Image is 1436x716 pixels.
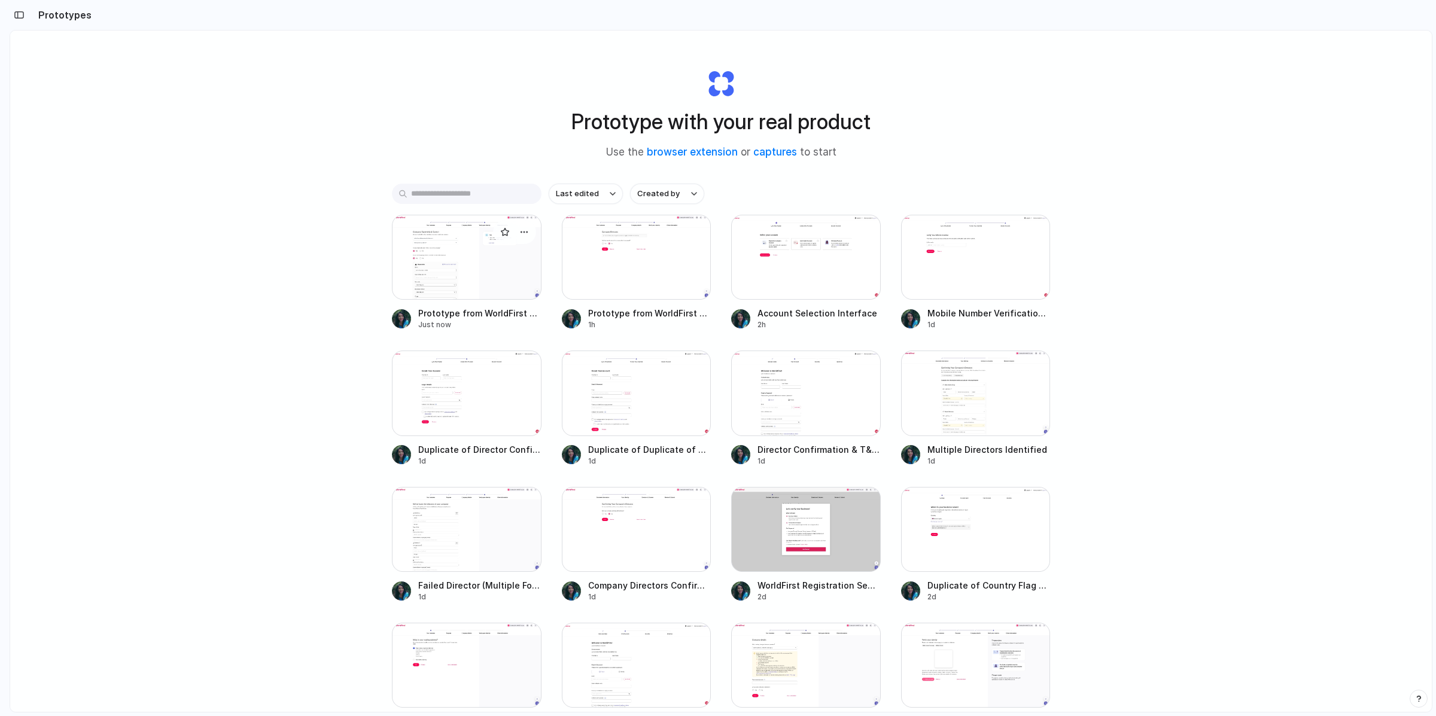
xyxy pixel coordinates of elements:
h2: Prototypes [34,8,92,22]
div: 1d [418,592,541,602]
span: Company Directors Confirmation Page [588,579,711,592]
div: 1d [757,456,881,467]
div: 1d [418,456,541,467]
div: 1d [927,319,1051,330]
div: Just now [418,319,541,330]
a: Failed Director (Multiple Found)Failed Director (Multiple Found)1d [392,487,541,602]
a: browser extension [647,146,738,158]
div: 2d [757,592,881,602]
div: 2d [927,592,1051,602]
a: Prototype from WorldFirst Registration v25Prototype from WorldFirst Registration v25Just now [392,215,541,330]
h1: Prototype with your real product [571,106,871,138]
div: 1h [588,319,711,330]
span: Account Selection Interface [757,307,881,319]
span: Prototype from WorldFirst Registration v25 [418,307,541,319]
a: Multiple Directors IdentifiedMultiple Directors Identified1d [901,351,1051,466]
a: Mobile Number Verification ScreenMobile Number Verification Screen1d [901,215,1051,330]
div: 1d [588,456,711,467]
a: WorldFirst Registration Search UpdateWorldFirst Registration Search Update2d [731,487,881,602]
a: Company Directors Confirmation PageCompany Directors Confirmation Page1d [562,487,711,602]
span: Last edited [556,188,599,200]
span: Prototype from WorldFirst Registration v21 [588,307,711,319]
div: 1d [927,456,1051,467]
span: Failed Director (Multiple Found) [418,579,541,592]
a: Account Selection InterfaceAccount Selection Interface2h [731,215,881,330]
div: 1d [588,592,711,602]
span: Mobile Number Verification Screen [927,307,1051,319]
a: Director Confirmation & T&C SeparationDirector Confirmation & T&C Separation1d [731,351,881,466]
a: Duplicate of Director Confirmation & T&C SeparationDuplicate of Director Confirmation & T&C Separ... [392,351,541,466]
span: Duplicate of Director Confirmation & T&C Separation [418,443,541,456]
button: Last edited [549,184,623,204]
span: Created by [637,188,680,200]
a: captures [753,146,797,158]
div: 2h [757,319,881,330]
span: Director Confirmation & T&C Separation [757,443,881,456]
span: Duplicate of Country Flag Dropdown Enhancement [927,579,1051,592]
span: Multiple Directors Identified [927,443,1051,456]
a: Prototype from WorldFirst Registration v21Prototype from WorldFirst Registration v211h [562,215,711,330]
a: Duplicate of Country Flag Dropdown EnhancementDuplicate of Country Flag Dropdown Enhancement2d [901,487,1051,602]
span: Use the or to start [606,145,836,160]
span: WorldFirst Registration Search Update [757,579,881,592]
a: Duplicate of Duplicate of Director Confirmation & T&C SeparationDuplicate of Duplicate of Directo... [562,351,711,466]
span: Duplicate of Duplicate of Director Confirmation & T&C Separation [588,443,711,456]
button: Created by [630,184,704,204]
